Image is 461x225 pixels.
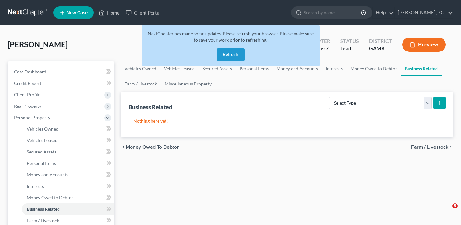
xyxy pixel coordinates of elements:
span: Real Property [14,103,41,109]
span: Farm / Livestock [27,218,59,223]
a: Personal Items [22,158,114,169]
div: Status [340,37,359,45]
span: Credit Report [14,80,41,86]
a: Help [373,7,394,18]
button: Refresh [217,48,245,61]
a: Business Related [401,61,442,76]
a: Vehicles Owned [121,61,160,76]
i: chevron_left [121,145,126,150]
span: NextChapter has made some updates. Please refresh your browser. Please make sure to save your wor... [148,31,314,43]
span: Vehicles Owned [27,126,58,132]
span: 5 [452,203,458,208]
span: Money and Accounts [27,172,68,177]
a: Client Portal [123,7,164,18]
div: Lead [340,45,359,52]
a: Home [96,7,123,18]
span: Case Dashboard [14,69,46,74]
span: 7 [326,45,329,51]
a: Miscellaneous Property [161,76,215,92]
a: Money Owed to Debtor [347,61,401,76]
a: Interests [322,61,347,76]
button: Preview [402,37,446,52]
p: Nothing here yet! [133,118,441,124]
a: Business Related [22,203,114,215]
a: Vehicles Owned [22,123,114,135]
span: [PERSON_NAME] [8,40,68,49]
a: Secured Assets [22,146,114,158]
span: Personal Items [27,160,56,166]
a: [PERSON_NAME], P.C. [395,7,453,18]
a: Farm / Livestock [121,76,161,92]
a: Vehicles Leased [22,135,114,146]
span: Money Owed to Debtor [27,195,73,200]
span: New Case [66,10,88,15]
input: Search by name... [304,7,362,18]
span: Client Profile [14,92,40,97]
a: Money and Accounts [22,169,114,181]
a: Money Owed to Debtor [22,192,114,203]
a: Credit Report [9,78,114,89]
span: Secured Assets [27,149,56,154]
span: Personal Property [14,115,50,120]
span: Farm / Livestock [411,145,448,150]
div: GAMB [369,45,392,52]
span: Vehicles Leased [27,138,58,143]
button: Farm / Livestock chevron_right [411,145,453,150]
i: chevron_right [448,145,453,150]
iframe: Intercom live chat [439,203,455,219]
span: Money Owed to Debtor [126,145,179,150]
div: District [369,37,392,45]
a: Case Dashboard [9,66,114,78]
span: Interests [27,183,44,189]
span: Business Related [27,206,60,212]
a: Interests [22,181,114,192]
div: Business Related [128,103,172,111]
button: chevron_left Money Owed to Debtor [121,145,179,150]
